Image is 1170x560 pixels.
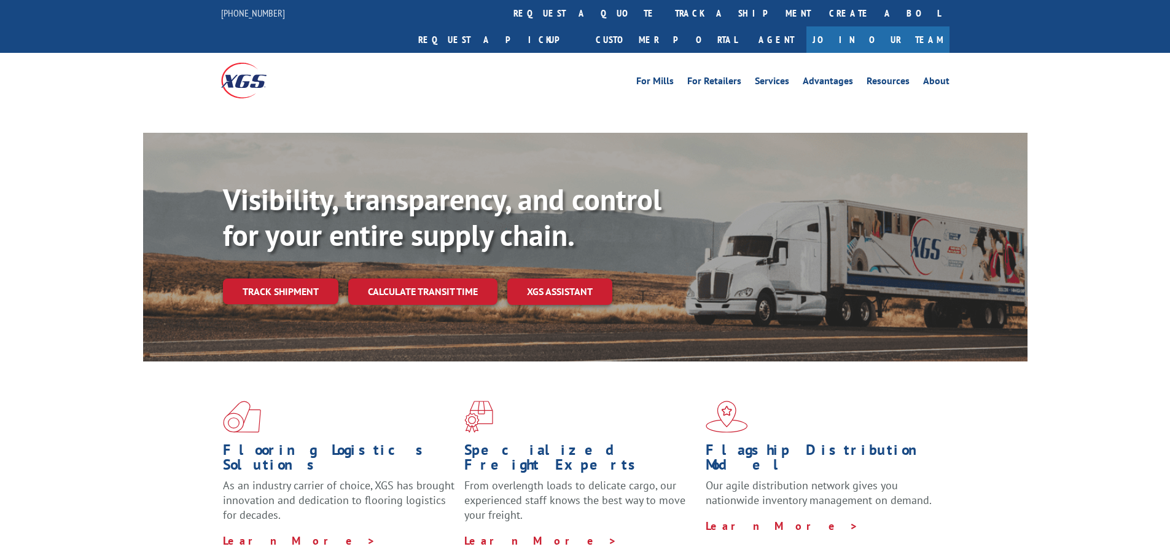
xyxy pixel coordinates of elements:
[223,478,454,522] span: As an industry carrier of choice, XGS has brought innovation and dedication to flooring logistics...
[464,534,617,548] a: Learn More >
[706,443,938,478] h1: Flagship Distribution Model
[507,278,612,305] a: XGS ASSISTANT
[587,26,746,53] a: Customer Portal
[464,401,493,433] img: xgs-icon-focused-on-flooring-red
[867,76,910,90] a: Resources
[223,401,261,433] img: xgs-icon-total-supply-chain-intelligence-red
[223,278,338,304] a: Track shipment
[755,76,789,90] a: Services
[923,76,950,90] a: About
[221,7,285,19] a: [PHONE_NUMBER]
[687,76,741,90] a: For Retailers
[806,26,950,53] a: Join Our Team
[464,443,696,478] h1: Specialized Freight Experts
[348,278,497,305] a: Calculate transit time
[223,534,376,548] a: Learn More >
[803,76,853,90] a: Advantages
[706,478,932,507] span: Our agile distribution network gives you nationwide inventory management on demand.
[223,180,661,254] b: Visibility, transparency, and control for your entire supply chain.
[409,26,587,53] a: Request a pickup
[223,443,455,478] h1: Flooring Logistics Solutions
[706,519,859,533] a: Learn More >
[464,478,696,533] p: From overlength loads to delicate cargo, our experienced staff knows the best way to move your fr...
[706,401,748,433] img: xgs-icon-flagship-distribution-model-red
[746,26,806,53] a: Agent
[636,76,674,90] a: For Mills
